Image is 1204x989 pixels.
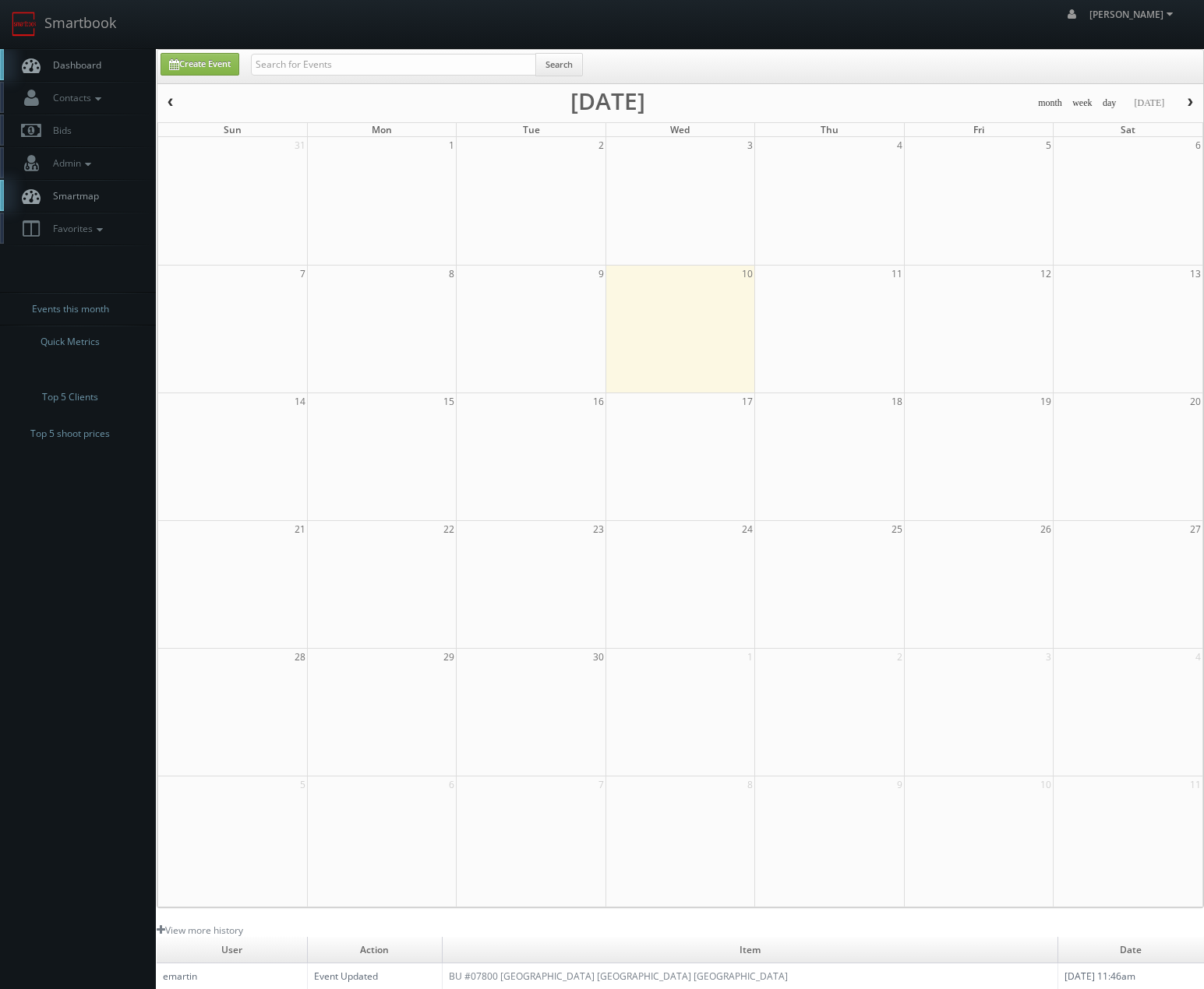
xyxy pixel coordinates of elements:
[1044,137,1053,153] span: 5
[447,266,456,282] span: 8
[890,521,904,537] span: 25
[41,334,100,350] span: Quick Metrics
[597,137,606,153] span: 2
[224,123,242,136] span: Sun
[45,189,99,202] span: Smartmap
[45,157,95,170] span: Admin
[746,649,754,665] span: 1
[1039,393,1053,410] span: 19
[1067,93,1098,113] button: week
[1039,521,1053,537] span: 26
[293,649,307,665] span: 28
[293,393,307,410] span: 14
[447,776,456,793] span: 6
[535,53,583,76] button: Search
[1057,937,1204,963] td: Date
[740,266,754,282] span: 10
[1089,8,1178,21] span: [PERSON_NAME]
[157,937,307,963] td: User
[372,123,392,136] span: Mon
[293,521,307,537] span: 21
[895,776,904,793] span: 9
[890,393,904,410] span: 18
[1039,266,1053,282] span: 12
[1194,649,1202,665] span: 4
[42,389,98,405] span: Top 5 Clients
[447,137,456,153] span: 1
[1033,93,1068,113] button: month
[157,924,243,937] a: View more history
[523,123,540,136] span: Tue
[895,137,904,153] span: 4
[746,137,754,153] span: 3
[591,649,606,665] span: 30
[591,521,606,537] span: 23
[570,93,645,109] h2: [DATE]
[670,123,690,136] span: Wed
[30,426,110,442] span: Top 5 shoot prices
[12,12,37,37] img: smartbook-logo.png
[442,393,456,410] span: 15
[449,970,788,983] a: BU #07800 [GEOGRAPHIC_DATA] [GEOGRAPHIC_DATA] [GEOGRAPHIC_DATA]
[1039,776,1053,793] span: 10
[45,124,72,137] span: Bids
[1097,93,1122,113] button: day
[740,521,754,537] span: 24
[442,937,1057,963] td: Item
[45,58,101,72] span: Dashboard
[890,266,904,282] span: 11
[597,776,606,793] span: 7
[298,266,307,282] span: 7
[45,222,107,235] span: Favorites
[442,649,456,665] span: 29
[307,937,442,963] td: Action
[597,266,606,282] span: 9
[45,91,105,104] span: Contacts
[1121,123,1135,136] span: Sat
[298,776,307,793] span: 5
[1044,649,1053,665] span: 3
[1188,266,1202,282] span: 13
[973,123,984,136] span: Fri
[740,393,754,410] span: 17
[32,301,109,317] span: Events this month
[251,54,536,76] input: Search for Events
[895,649,904,665] span: 2
[1188,521,1202,537] span: 27
[161,53,239,76] a: Create Event
[746,776,754,793] span: 8
[1188,776,1202,793] span: 11
[1188,393,1202,410] span: 20
[1128,93,1170,113] button: [DATE]
[821,123,839,136] span: Thu
[1194,137,1202,153] span: 6
[442,521,456,537] span: 22
[591,393,606,410] span: 16
[293,137,307,153] span: 31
